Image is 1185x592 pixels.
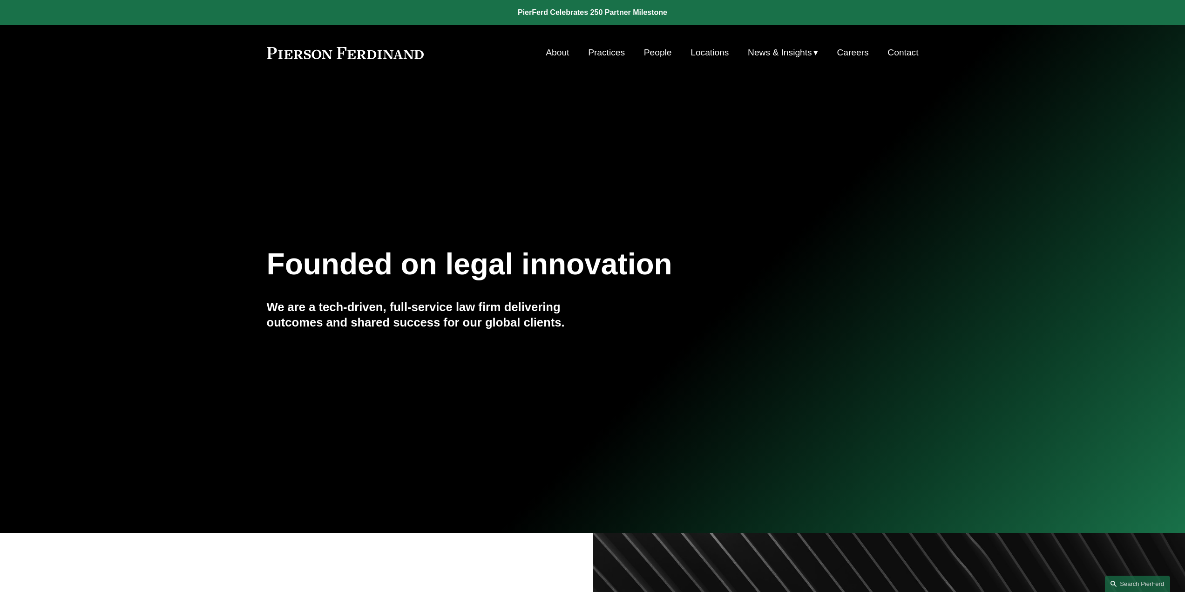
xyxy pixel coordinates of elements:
a: Careers [837,44,868,61]
h1: Founded on legal innovation [267,247,810,281]
a: Search this site [1105,576,1170,592]
span: News & Insights [748,45,812,61]
a: People [644,44,672,61]
a: About [546,44,569,61]
a: folder dropdown [748,44,818,61]
h4: We are a tech-driven, full-service law firm delivering outcomes and shared success for our global... [267,299,593,330]
a: Contact [887,44,918,61]
a: Locations [691,44,729,61]
a: Practices [588,44,625,61]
